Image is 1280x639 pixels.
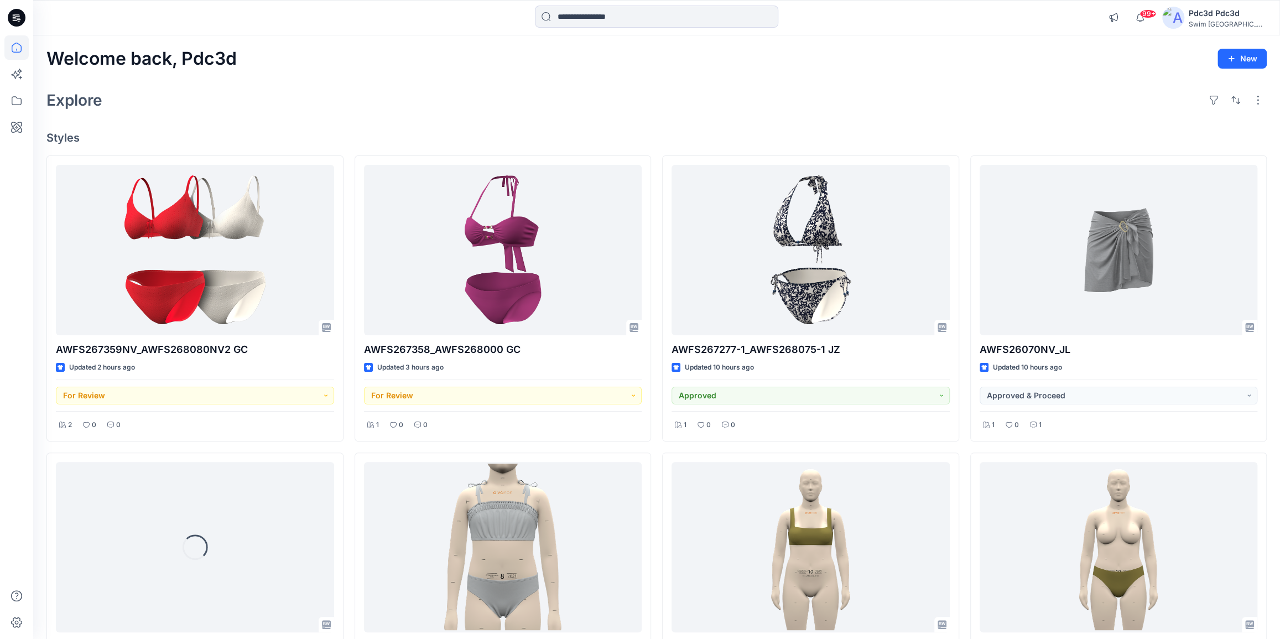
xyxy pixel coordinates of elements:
a: ATSS267127NV JZ [672,462,950,632]
a: AWFS26070NV_JL [980,165,1258,335]
p: 0 [423,419,428,431]
p: 1 [1039,419,1042,431]
h2: Explore [46,91,102,109]
p: 0 [399,419,403,431]
p: 2 [68,419,72,431]
p: AWFS26070NV_JL [980,342,1258,357]
a: AWFS267277-1_AWFS268075-1 JZ [672,165,950,335]
p: 1 [684,419,686,431]
p: AWFS267358_AWFS268000 GC [364,342,642,357]
a: PID710EP3_dt [364,462,642,632]
p: Updated 2 hours ago [69,362,135,373]
div: Swim [GEOGRAPHIC_DATA] [1189,20,1266,28]
div: Pdc3d Pdc3d [1189,7,1266,20]
a: ATSS268299NV JZ [980,462,1258,632]
p: AWFS267359NV_AWFS268080NV2 GC [56,342,334,357]
a: AWFS267359NV_AWFS268080NV2 GC [56,165,334,335]
img: avatar [1162,7,1184,29]
p: Updated 10 hours ago [685,362,754,373]
p: 0 [1014,419,1019,431]
p: 1 [376,419,379,431]
p: 0 [731,419,735,431]
p: 0 [116,419,121,431]
p: 0 [706,419,711,431]
button: New [1217,49,1267,69]
p: 0 [92,419,96,431]
p: 1 [992,419,995,431]
span: 99+ [1139,9,1156,18]
p: Updated 10 hours ago [993,362,1062,373]
h4: Styles [46,131,1267,144]
p: AWFS267277-1_AWFS268075-1 JZ [672,342,950,357]
h2: Welcome back, Pdc3d [46,49,237,69]
p: Updated 3 hours ago [377,362,444,373]
a: AWFS267358_AWFS268000 GC [364,165,642,335]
